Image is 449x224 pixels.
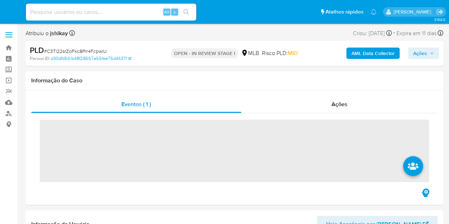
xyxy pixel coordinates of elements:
[262,49,298,57] span: Risco PLD:
[164,9,170,15] span: Alt
[40,120,429,182] span: ‌
[31,77,438,84] h1: Informação do Caso
[408,48,439,59] button: Ações
[332,100,347,108] span: Ações
[353,28,392,38] div: Criou: [DATE]
[44,48,107,55] span: # C3Tl22srZoFkc8Plr4FcpwiU
[288,49,298,57] span: MID
[351,48,395,59] b: AML Data Collector
[26,29,68,37] span: Atribuiu o
[51,55,131,62] a: d30dfd561b48f28567e55fee75d4437f
[179,7,193,17] button: search-icon
[49,29,68,37] b: jshikay
[171,48,238,58] p: OPEN - IN REVIEW STAGE I
[30,55,49,62] b: Person ID
[394,9,434,15] p: jonathan.shikay@mercadolivre.com
[325,8,363,16] span: Atalhos rápidos
[371,9,377,15] a: Notificações
[436,8,444,16] a: Sair
[121,100,151,108] span: Eventos ( 1 )
[241,49,259,57] div: MLB
[30,44,44,56] b: PLD
[393,28,395,38] span: -
[346,48,400,59] button: AML Data Collector
[413,48,427,59] span: Ações
[174,9,176,15] span: s
[26,7,196,17] input: Pesquise usuários ou casos...
[396,29,437,37] span: Expira em 11 dias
